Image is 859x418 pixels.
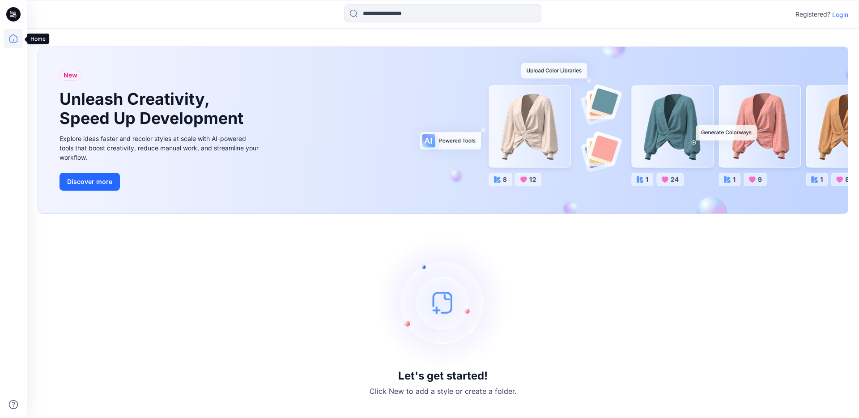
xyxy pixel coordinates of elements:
[60,173,261,191] a: Discover more
[398,370,488,382] h3: Let's get started!
[795,9,830,20] p: Registered?
[60,134,261,162] div: Explore ideas faster and recolor styles at scale with AI-powered tools that boost creativity, red...
[376,235,510,370] img: empty-state-image.svg
[832,10,848,19] p: Login
[60,90,247,128] h1: Unleash Creativity, Speed Up Development
[64,70,77,81] span: New
[370,386,516,397] p: Click New to add a style or create a folder.
[60,173,120,191] button: Discover more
